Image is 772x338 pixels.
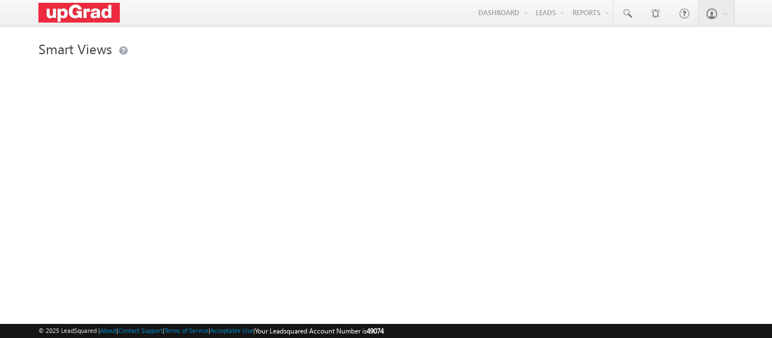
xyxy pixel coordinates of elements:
[118,327,163,334] a: Contact Support
[100,327,116,334] a: About
[255,327,384,335] span: Your Leadsquared Account Number is
[38,3,120,23] img: Custom Logo
[367,327,384,335] span: 49074
[38,326,384,336] span: © 2025 LeadSquared | | | | |
[38,39,112,58] span: Smart Views
[210,327,253,334] a: Acceptable Use
[164,327,209,334] a: Terms of Service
